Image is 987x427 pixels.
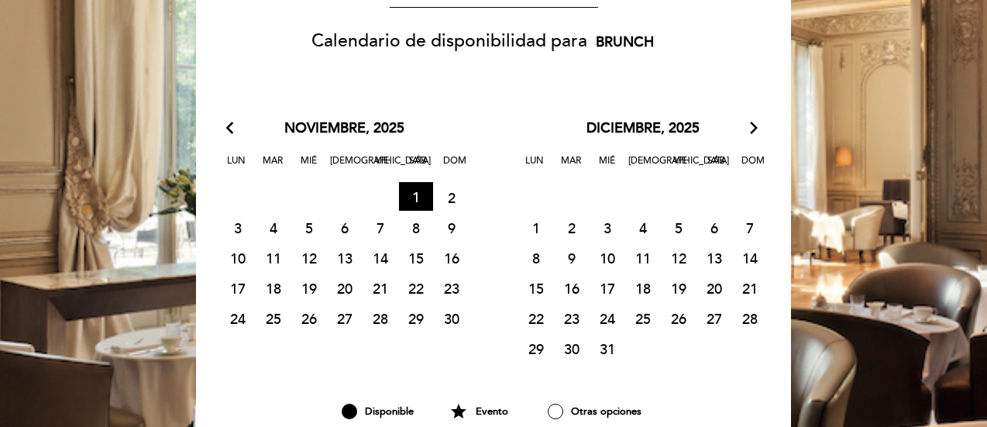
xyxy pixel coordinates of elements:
span: 27 [328,304,362,332]
span: 2 [435,183,469,212]
span: Lun [519,153,550,181]
span: 15 [399,243,433,272]
span: 21 [363,274,397,302]
span: 9 [555,243,589,272]
span: 3 [590,213,624,242]
span: 12 [292,243,326,272]
span: Sáb [701,153,732,181]
span: 29 [399,304,433,332]
span: Lun [221,153,252,181]
div: Otras opciones [522,398,667,425]
span: 23 [555,304,589,332]
span: Mié [592,153,623,181]
span: Sáb [403,153,434,181]
span: 29 [519,334,553,363]
span: 10 [221,243,255,272]
i: arrow_forward_ios [747,119,761,139]
span: 28 [363,304,397,332]
span: 20 [328,274,362,302]
span: diciembre, 2025 [586,119,700,139]
span: Mié [294,153,325,181]
span: Calendario de disponibilidad para [311,30,587,52]
span: 3 [221,213,255,242]
span: 27 [697,304,731,332]
span: 24 [221,304,255,332]
div: Evento [435,398,522,425]
span: 18 [626,274,660,302]
i: arrow_back_ios [226,119,240,139]
span: 16 [435,243,469,272]
span: 18 [256,274,291,302]
span: 30 [435,304,469,332]
span: 2 [555,213,589,242]
span: 9 [435,213,469,242]
span: 23 [435,274,469,302]
span: 22 [399,274,433,302]
span: 16 [555,274,589,302]
span: 11 [626,243,660,272]
span: 14 [363,243,397,272]
span: 20 [697,274,731,302]
span: Dom [439,153,470,181]
span: Mar [257,153,288,181]
span: 13 [328,243,362,272]
span: 8 [399,213,433,242]
span: Dom [738,153,769,181]
span: 7 [733,213,767,242]
span: 25 [256,304,291,332]
span: 13 [697,243,731,272]
span: 19 [292,274,326,302]
span: 6 [697,213,731,242]
i: star [449,398,468,425]
span: 26 [662,304,696,332]
span: 5 [292,213,326,242]
div: Disponible [319,398,435,425]
span: 5 [662,213,696,242]
span: 24 [590,304,624,332]
span: Vie [366,153,397,181]
span: 17 [221,274,255,302]
span: Vie [665,153,696,181]
span: noviembre, 2025 [284,119,404,139]
span: 26 [292,304,326,332]
span: 10 [590,243,624,272]
span: 30 [555,334,589,363]
span: 14 [733,243,767,272]
span: 25 [626,304,660,332]
span: 1 [519,213,553,242]
span: 6 [328,213,362,242]
span: 4 [626,213,660,242]
span: 22 [519,304,553,332]
span: 4 [256,213,291,242]
span: 11 [256,243,291,272]
span: 28 [733,304,767,332]
span: [DEMOGRAPHIC_DATA] [628,153,659,181]
span: 31 [590,334,624,363]
span: 19 [662,274,696,302]
span: 17 [590,274,624,302]
span: 1 [399,182,433,211]
span: 8 [519,243,553,272]
span: [DEMOGRAPHIC_DATA] [330,153,361,181]
span: 7 [363,213,397,242]
span: 15 [519,274,553,302]
span: 21 [733,274,767,302]
span: 12 [662,243,696,272]
span: Mar [555,153,586,181]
